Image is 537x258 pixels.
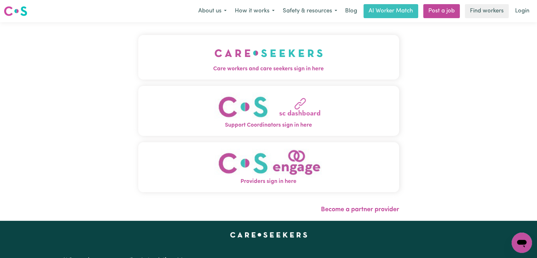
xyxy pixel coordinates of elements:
[138,121,399,129] span: Support Coordinators sign in here
[512,233,532,253] iframe: Button to launch messaging window
[138,86,399,136] button: Support Coordinators sign in here
[423,4,460,18] a: Post a job
[4,5,27,17] img: Careseekers logo
[4,4,27,18] a: Careseekers logo
[364,4,418,18] a: AI Worker Match
[138,65,399,73] span: Care workers and care seekers sign in here
[279,4,341,18] button: Safety & resources
[341,4,361,18] a: Blog
[138,35,399,80] button: Care workers and care seekers sign in here
[138,178,399,186] span: Providers sign in here
[511,4,533,18] a: Login
[465,4,509,18] a: Find workers
[321,206,399,213] a: Become a partner provider
[194,4,231,18] button: About us
[231,4,279,18] button: How it works
[230,232,307,237] a: Careseekers home page
[138,142,399,192] button: Providers sign in here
